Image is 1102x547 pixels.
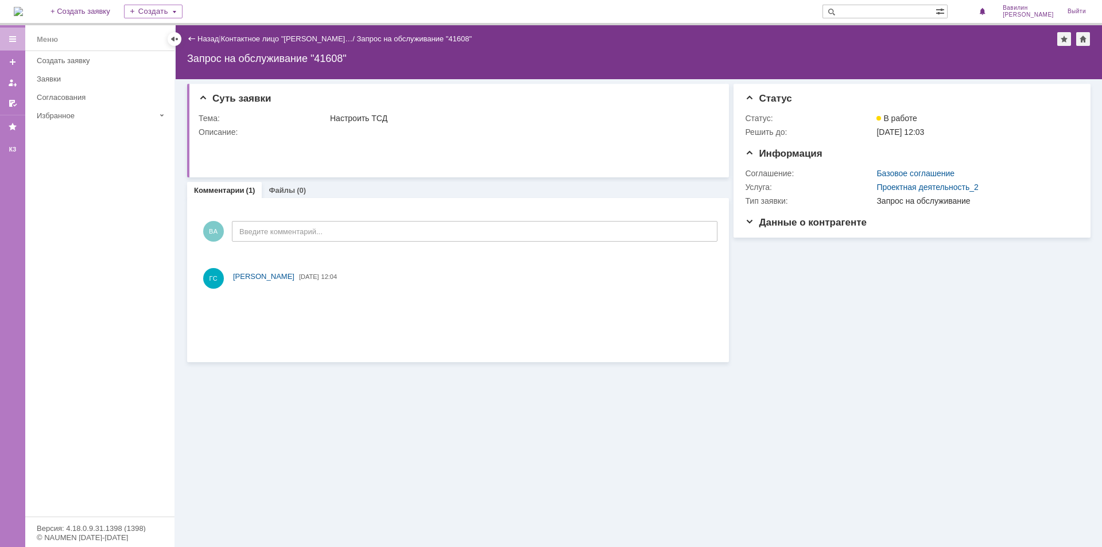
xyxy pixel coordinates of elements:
a: Согласования [32,88,172,106]
a: Мои согласования [3,94,22,112]
div: Тип заявки: [745,196,874,205]
div: Меню [37,33,58,46]
div: © NAUMEN [DATE]-[DATE] [37,534,163,541]
div: Избранное [37,111,155,120]
span: Суть заявки [199,93,271,104]
span: [DATE] [299,273,319,280]
div: Запрос на обслуживание "41608" [356,34,472,43]
div: Тема: [199,114,328,123]
span: Статус [745,93,791,104]
a: КЗ [3,141,22,159]
div: Запрос на обслуживание "41608" [187,53,1091,64]
div: КЗ [3,145,22,154]
span: Расширенный поиск [936,5,947,16]
span: ВА [203,221,224,242]
span: Информация [745,148,822,159]
div: Согласования [37,93,168,102]
div: (0) [297,186,306,195]
div: / [221,34,357,43]
div: Решить до: [745,127,874,137]
div: Настроить ТСД [330,114,712,123]
span: [DATE] 12:03 [876,127,924,137]
div: Описание: [199,127,715,137]
a: Файлы [269,186,295,195]
span: Вавилин [1003,5,1054,11]
div: Услуга: [745,183,874,192]
a: Комментарии [194,186,245,195]
div: Запрос на обслуживание [876,196,1073,205]
span: [PERSON_NAME] [233,272,294,281]
a: Создать заявку [32,52,172,69]
a: Контактное лицо "[PERSON_NAME]… [221,34,353,43]
a: Мои заявки [3,73,22,92]
a: Базовое соглашение [876,169,954,178]
div: (1) [246,186,255,195]
div: Создать заявку [37,56,168,65]
span: [PERSON_NAME] [1003,11,1054,18]
span: 12:04 [321,273,337,280]
a: Назад [197,34,219,43]
a: [PERSON_NAME] [233,271,294,282]
a: Перейти на домашнюю страницу [14,7,23,16]
div: Соглашение: [745,169,874,178]
div: | [219,34,220,42]
div: Добавить в избранное [1057,32,1071,46]
div: Сделать домашней страницей [1076,32,1090,46]
div: Скрыть меню [168,32,181,46]
div: Статус: [745,114,874,123]
a: Создать заявку [3,53,22,71]
a: Проектная деятельность_2 [876,183,978,192]
img: logo [14,7,23,16]
span: В работе [876,114,917,123]
a: Заявки [32,70,172,88]
span: Данные о контрагенте [745,217,867,228]
div: Версия: 4.18.0.9.31.1398 (1398) [37,525,163,532]
div: Заявки [37,75,168,83]
div: Создать [124,5,183,18]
